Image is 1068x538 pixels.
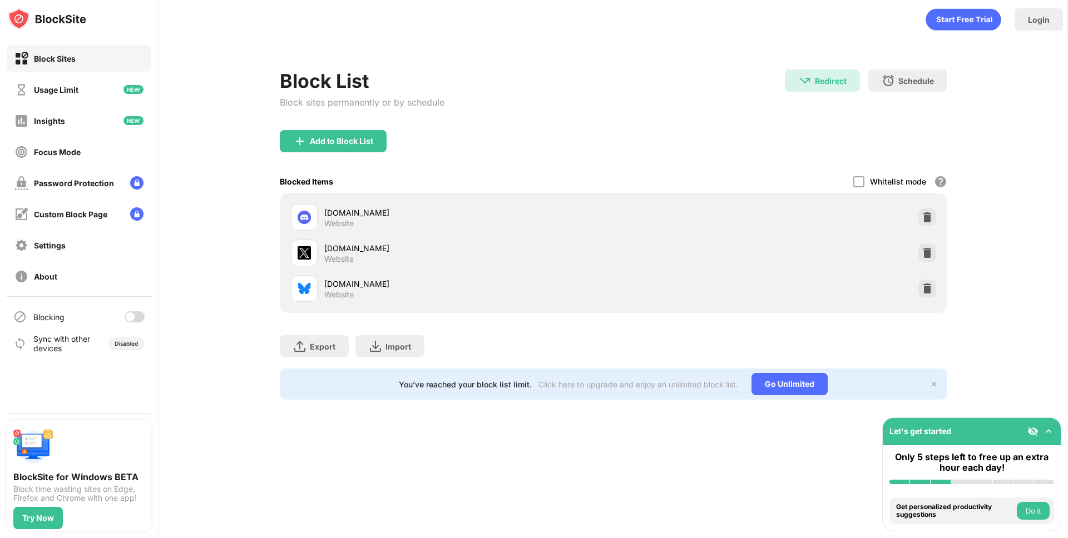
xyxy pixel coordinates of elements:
div: Block Sites [34,54,76,63]
div: Website [324,290,354,300]
div: Custom Block Page [34,210,107,219]
img: focus-off.svg [14,145,28,159]
img: favicons [298,211,311,224]
div: Login [1028,15,1050,24]
div: Settings [34,241,66,250]
div: Try Now [22,514,54,522]
div: You’ve reached your block list limit. [399,380,532,389]
div: Export [310,342,335,351]
img: favicons [298,246,311,260]
div: Let's get started [889,426,951,436]
div: Get personalized productivity suggestions [896,503,1014,519]
div: Usage Limit [34,85,78,94]
div: [DOMAIN_NAME] [324,242,614,254]
div: Whitelist mode [870,177,926,186]
div: Schedule [898,76,934,86]
img: settings-off.svg [14,238,28,252]
div: Redirect [815,76,847,86]
div: BlockSite for Windows BETA [13,471,145,482]
div: Disabled [115,340,138,347]
div: About [34,272,57,281]
img: lock-menu.svg [130,207,144,221]
div: Go Unlimited [751,373,828,395]
div: Focus Mode [34,147,81,157]
img: customize-block-page-off.svg [14,207,28,221]
img: time-usage-off.svg [14,83,28,97]
div: Sync with other devices [33,334,91,353]
button: Do it [1017,502,1050,520]
img: omni-setup-toggle.svg [1043,426,1054,437]
div: Insights [34,116,65,126]
div: Only 5 steps left to free up an extra hour each day! [889,452,1054,473]
img: push-desktop.svg [13,427,53,467]
div: Block time wasting sites on Edge, Firefox and Chrome with one app! [13,485,145,502]
img: favicons [298,282,311,295]
img: logo-blocksite.svg [8,8,86,30]
img: password-protection-off.svg [14,176,28,190]
img: eye-not-visible.svg [1027,426,1039,437]
div: Blocking [33,312,65,322]
div: [DOMAIN_NAME] [324,207,614,218]
img: insights-off.svg [14,114,28,128]
img: lock-menu.svg [130,176,144,190]
div: Password Protection [34,178,114,188]
div: Blocked Items [280,177,333,186]
div: Click here to upgrade and enjoy an unlimited block list. [538,380,738,389]
div: Import [385,342,411,351]
div: Block sites permanently or by schedule [280,97,444,108]
div: Add to Block List [310,137,373,146]
div: [DOMAIN_NAME] [324,278,614,290]
img: sync-icon.svg [13,337,27,350]
img: x-button.svg [929,380,938,388]
div: animation [926,8,1001,31]
div: Block List [280,69,444,92]
img: blocking-icon.svg [13,310,27,323]
img: block-on.svg [14,52,28,66]
img: new-icon.svg [123,116,144,125]
div: Website [324,254,354,264]
img: new-icon.svg [123,85,144,94]
img: about-off.svg [14,270,28,283]
div: Website [324,218,354,228]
